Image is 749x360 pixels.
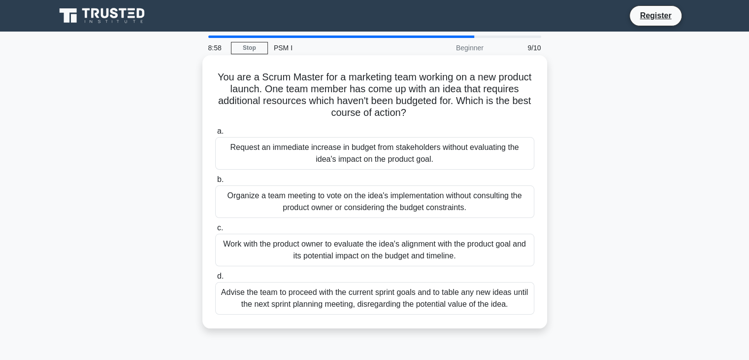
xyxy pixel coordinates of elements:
div: Advise the team to proceed with the current sprint goals and to table any new ideas until the nex... [215,282,534,315]
a: Register [634,9,677,22]
span: c. [217,223,223,232]
div: 9/10 [489,38,547,58]
a: Stop [231,42,268,54]
div: 8:58 [202,38,231,58]
span: a. [217,127,224,135]
h5: You are a Scrum Master for a marketing team working on a new product launch. One team member has ... [214,71,535,119]
div: PSM I [268,38,403,58]
span: d. [217,272,224,280]
span: b. [217,175,224,183]
div: Organize a team meeting to vote on the idea's implementation without consulting the product owner... [215,185,534,218]
div: Request an immediate increase in budget from stakeholders without evaluating the idea's impact on... [215,137,534,170]
div: Work with the product owner to evaluate the idea's alignment with the product goal and its potent... [215,234,534,266]
div: Beginner [403,38,489,58]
